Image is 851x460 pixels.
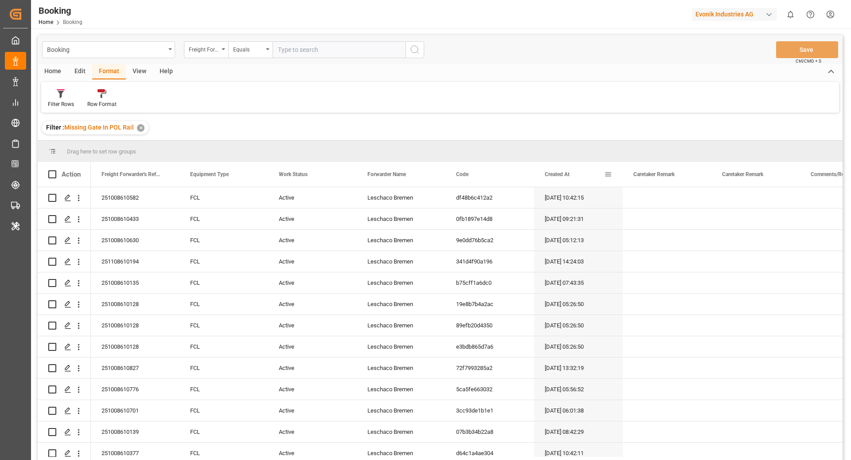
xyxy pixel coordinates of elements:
[38,187,91,208] div: Press SPACE to select this row.
[91,251,180,272] div: 251108610194
[534,358,623,378] div: [DATE] 13:32:19
[268,358,357,378] div: Active
[67,148,136,155] span: Drag here to set row groups
[445,400,534,421] div: 3cc93de1b1e1
[91,294,180,315] div: 251008610128
[268,187,357,208] div: Active
[38,272,91,294] div: Press SPACE to select this row.
[47,43,165,55] div: Booking
[545,171,570,177] span: Created At
[39,19,53,25] a: Home
[357,379,445,400] div: Leschaco Bremen
[357,208,445,229] div: Leschaco Bremen
[445,272,534,293] div: b75cff1a6dc0
[180,294,268,315] div: FCL
[91,230,180,251] div: 251008610630
[38,421,91,443] div: Press SPACE to select this row.
[456,171,468,177] span: Code
[445,187,534,208] div: df48b6c412a2
[153,64,180,79] div: Help
[796,58,821,64] span: Ctrl/CMD + S
[268,315,357,336] div: Active
[800,4,820,24] button: Help Center
[357,421,445,442] div: Leschaco Bremen
[184,41,228,58] button: open menu
[91,336,180,357] div: 251008610128
[445,251,534,272] div: 341d4f90a196
[126,64,153,79] div: View
[534,336,623,357] div: [DATE] 05:26:50
[692,8,777,21] div: Evonik Industries AG
[48,100,74,108] div: Filter Rows
[357,187,445,208] div: Leschaco Bremen
[534,400,623,421] div: [DATE] 06:01:38
[38,358,91,379] div: Press SPACE to select this row.
[189,43,219,54] div: Freight Forwarder's Reference No.
[180,379,268,400] div: FCL
[534,230,623,251] div: [DATE] 05:12:13
[91,358,180,378] div: 251008610827
[534,208,623,229] div: [DATE] 09:21:31
[38,251,91,272] div: Press SPACE to select this row.
[91,400,180,421] div: 251008610701
[91,379,180,400] div: 251008610776
[357,315,445,336] div: Leschaco Bremen
[180,400,268,421] div: FCL
[64,124,134,131] span: Missing Gate In POL Rail
[87,100,117,108] div: Row Format
[38,64,68,79] div: Home
[268,379,357,400] div: Active
[445,421,534,442] div: 07b3b34b22a8
[357,230,445,251] div: Leschaco Bremen
[357,294,445,315] div: Leschaco Bremen
[39,4,82,17] div: Booking
[91,315,180,336] div: 251008610128
[137,124,144,132] div: ✕
[268,230,357,251] div: Active
[190,171,229,177] span: Equipment Type
[534,187,623,208] div: [DATE] 10:42:15
[357,336,445,357] div: Leschaco Bremen
[38,294,91,315] div: Press SPACE to select this row.
[91,208,180,229] div: 251008610433
[273,41,406,58] input: Type to search
[91,421,180,442] div: 251008610139
[357,400,445,421] div: Leschaco Bremen
[180,208,268,229] div: FCL
[38,379,91,400] div: Press SPACE to select this row.
[233,43,263,54] div: Equals
[92,64,126,79] div: Format
[534,272,623,293] div: [DATE] 07:43:35
[534,315,623,336] div: [DATE] 05:26:50
[534,379,623,400] div: [DATE] 05:56:52
[180,421,268,442] div: FCL
[445,315,534,336] div: 89efb20d4350
[42,41,175,58] button: open menu
[692,6,781,23] button: Evonik Industries AG
[357,251,445,272] div: Leschaco Bremen
[357,272,445,293] div: Leschaco Bremen
[268,400,357,421] div: Active
[91,187,180,208] div: 251008610582
[38,336,91,358] div: Press SPACE to select this row.
[445,208,534,229] div: 0fb1897e14d8
[268,294,357,315] div: Active
[445,336,534,357] div: e3bdb865d7a6
[534,251,623,272] div: [DATE] 14:24:03
[534,294,623,315] div: [DATE] 05:26:50
[268,208,357,229] div: Active
[633,171,675,177] span: Caretaker Remark
[268,336,357,357] div: Active
[406,41,424,58] button: search button
[722,171,763,177] span: Caretaker Remark
[180,187,268,208] div: FCL
[180,230,268,251] div: FCL
[180,315,268,336] div: FCL
[180,358,268,378] div: FCL
[38,230,91,251] div: Press SPACE to select this row.
[776,41,838,58] button: Save
[268,272,357,293] div: Active
[445,358,534,378] div: 72f7993285a2
[279,171,308,177] span: Work Status
[781,4,800,24] button: show 0 new notifications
